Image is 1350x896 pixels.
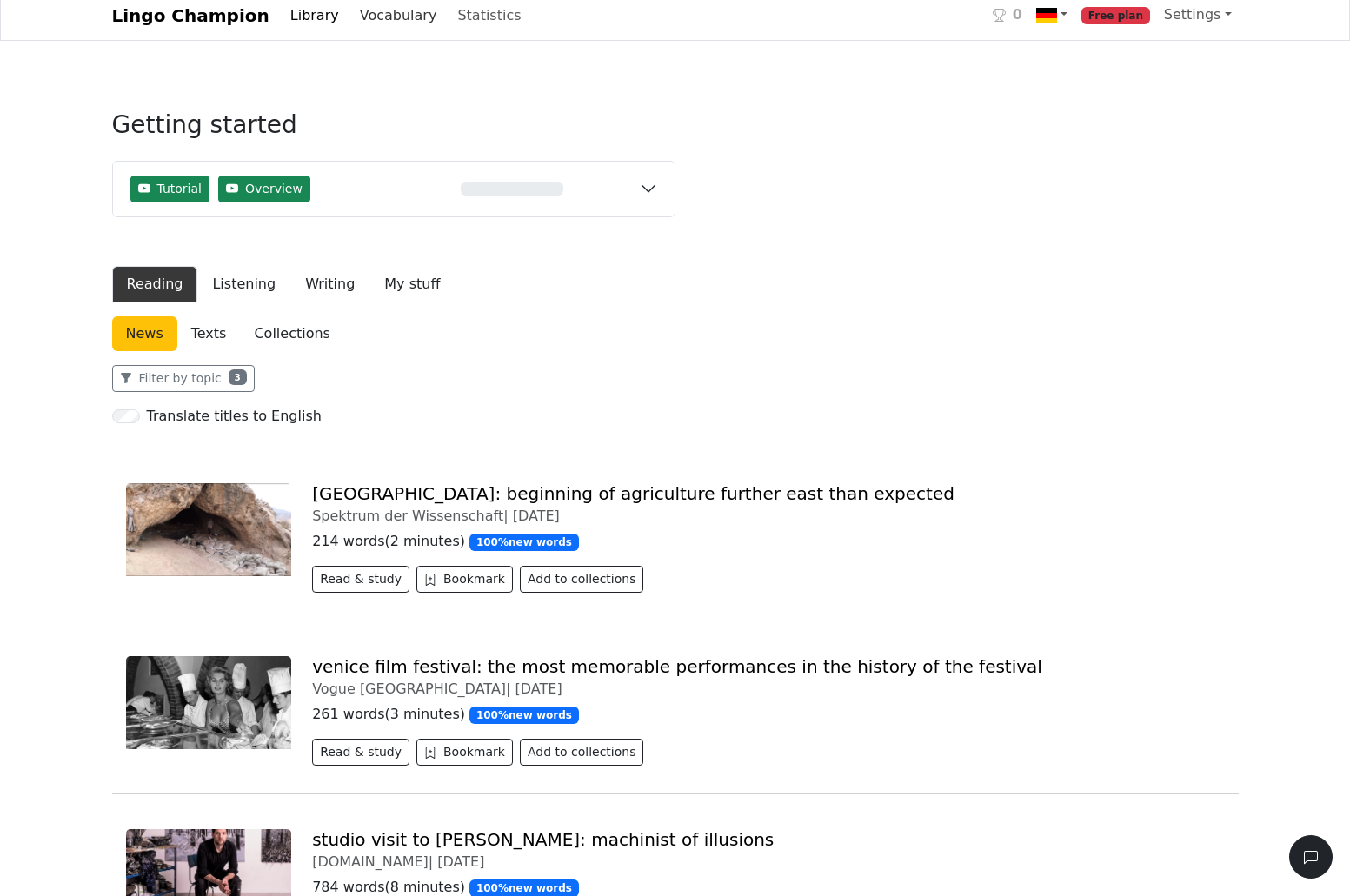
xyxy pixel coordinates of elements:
[112,110,675,154] h3: Getting started
[130,176,209,202] button: Tutorial
[312,508,1224,524] div: Spektrum der Wissenschaft |
[218,176,310,202] button: Overview
[112,266,198,302] button: Reading
[312,739,409,766] button: Read & study
[177,316,241,351] a: Texts
[1036,5,1057,26] img: de.svg
[112,316,177,351] a: News
[312,483,954,504] a: [GEOGRAPHIC_DATA]: beginning of agriculture further east than expected
[312,656,1042,677] a: venice film festival: the most memorable performances in the history of the festival
[437,853,484,870] span: [DATE]
[416,566,513,593] button: Bookmark
[469,534,579,551] span: 100 % new words
[520,739,644,766] button: Add to collections
[515,680,562,697] span: [DATE]
[520,566,644,593] button: Add to collections
[229,369,247,385] span: 3
[112,365,255,392] button: Filter by topic3
[290,266,369,302] button: Writing
[113,162,675,216] button: TutorialOverview
[312,680,1224,697] div: Vogue [GEOGRAPHIC_DATA] |
[416,739,513,766] button: Bookmark
[312,704,1224,725] p: 261 words ( 3 minutes )
[312,574,416,590] a: Read & study
[1081,7,1150,24] span: Free plan
[126,656,292,749] img: SophiaLoren-vogueint-17aug18-GettyImages_.jpg
[147,408,322,424] h6: Translate titles to English
[197,266,290,302] button: Listening
[126,483,292,576] img: 2024-24093-2.jpg
[312,747,416,763] a: Read & study
[369,266,455,302] button: My stuff
[1013,4,1022,25] span: 0
[245,180,303,198] span: Overview
[157,180,202,198] span: Tutorial
[312,531,1224,552] p: 214 words ( 2 minutes )
[312,829,774,850] a: studio visit to [PERSON_NAME]: machinist of illusions
[240,316,343,351] a: Collections
[513,508,560,524] span: [DATE]
[312,566,409,593] button: Read & study
[312,853,1224,870] div: [DOMAIN_NAME] |
[469,707,579,724] span: 100 % new words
